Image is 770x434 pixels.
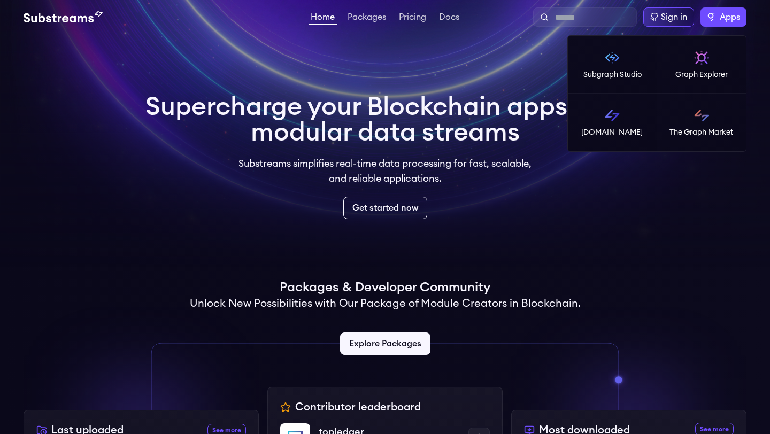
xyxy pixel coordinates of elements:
p: [DOMAIN_NAME] [581,127,643,138]
h2: Unlock New Possibilities with Our Package of Module Creators in Blockchain. [190,296,581,311]
a: Home [309,13,337,25]
img: The Graph logo [707,13,715,21]
span: Apps [720,11,740,24]
a: [DOMAIN_NAME] [568,94,657,151]
p: The Graph Market [669,127,733,138]
img: Subgraph Studio logo [604,49,621,66]
img: The Graph Market logo [693,107,710,124]
h1: Supercharge your Blockchain apps with modular data streams [145,94,625,145]
a: Docs [437,13,461,24]
img: Substreams logo [604,107,621,124]
p: Subgraph Studio [583,69,642,80]
h1: Packages & Developer Community [280,279,490,296]
a: Packages [345,13,388,24]
div: Sign in [661,11,687,24]
a: Explore Packages [340,332,430,355]
p: Graph Explorer [675,69,728,80]
a: Graph Explorer [657,36,746,94]
a: The Graph Market [657,94,746,151]
p: Substreams simplifies real-time data processing for fast, scalable, and reliable applications. [231,156,539,186]
a: Pricing [397,13,428,24]
a: Sign in [643,7,694,27]
img: Graph Explorer logo [693,49,710,66]
a: Get started now [343,197,427,219]
a: Subgraph Studio [568,36,657,94]
img: Substream's logo [24,11,103,24]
